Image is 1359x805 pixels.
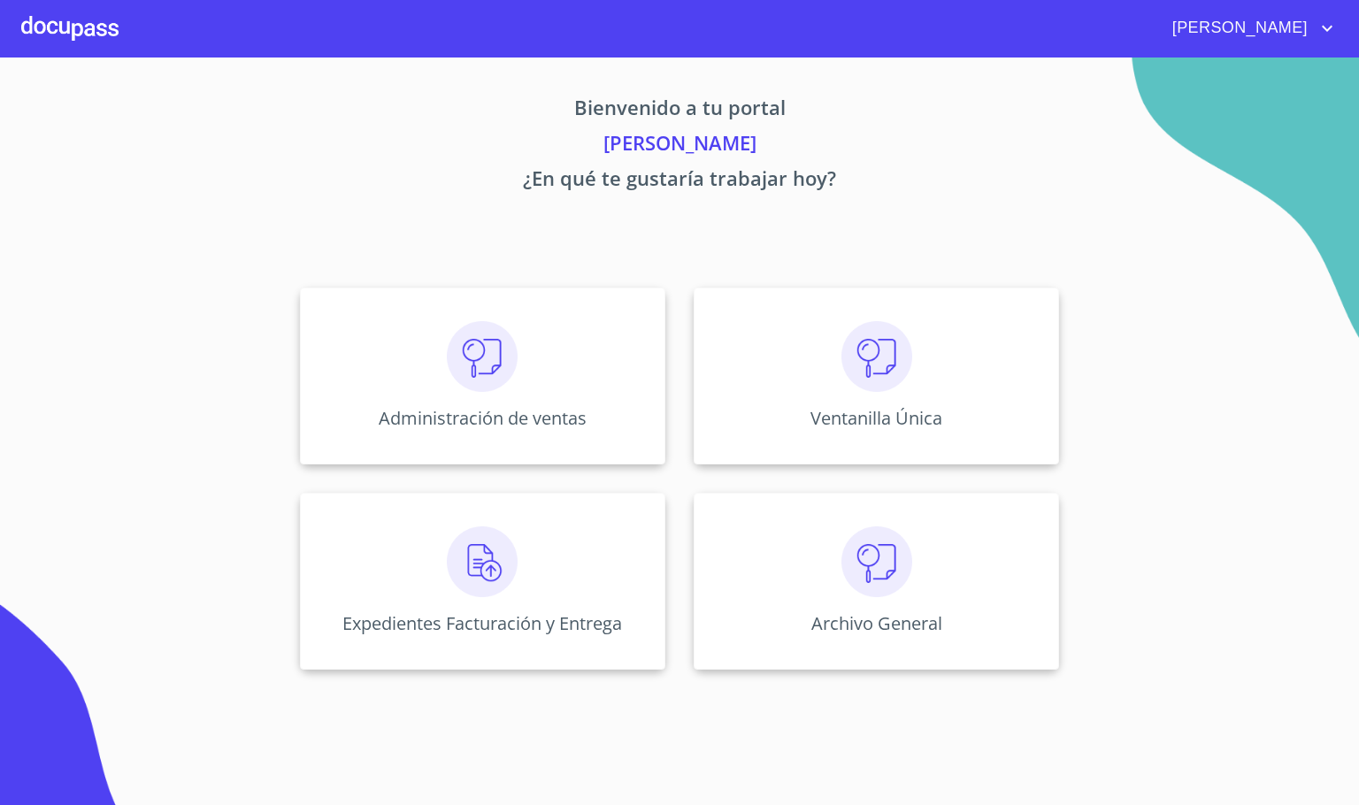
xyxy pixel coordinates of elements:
p: Ventanilla Única [810,406,942,430]
img: consulta.png [841,526,912,597]
button: account of current user [1159,14,1338,42]
p: Administración de ventas [379,406,587,430]
img: carga.png [447,526,518,597]
p: ¿En qué te gustaría trabajar hoy? [134,164,1225,199]
p: Bienvenido a tu portal [134,93,1225,128]
img: consulta.png [447,321,518,392]
p: Archivo General [811,611,942,635]
span: [PERSON_NAME] [1159,14,1317,42]
p: Expedientes Facturación y Entrega [342,611,622,635]
img: consulta.png [841,321,912,392]
p: [PERSON_NAME] [134,128,1225,164]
